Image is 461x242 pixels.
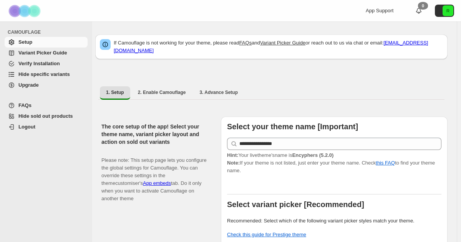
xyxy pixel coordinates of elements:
strong: Encyphers (5.2.0) [292,152,334,158]
span: FAQs [18,102,32,108]
span: Hide specific variants [18,71,70,77]
text: R [446,8,449,13]
span: 2. Enable Camouflage [138,89,186,95]
a: Logout [5,122,88,132]
span: Upgrade [18,82,39,88]
p: Please note: This setup page lets you configure the global settings for Camouflage. You can overr... [101,149,209,202]
a: Variant Picker Guide [260,40,305,46]
span: Logout [18,124,35,130]
b: Select your theme name [Important] [227,122,358,131]
a: Variant Picker Guide [5,48,88,58]
p: If Camouflage is not working for your theme, please read and or reach out to us via chat or email: [114,39,443,54]
h2: The core setup of the app! Select your theme name, variant picker layout and action on sold out v... [101,123,209,146]
a: Hide sold out products [5,111,88,122]
span: Setup [18,39,32,45]
a: Verify Installation [5,58,88,69]
a: this FAQ [376,160,395,166]
span: CAMOUFLAGE [8,29,88,35]
p: Recommended: Select which of the following variant picker styles match your theme. [227,217,441,225]
button: Avatar with initials R [435,5,454,17]
a: Check this guide for Prestige theme [227,232,306,237]
p: If your theme is not listed, just enter your theme name. Check to find your theme name. [227,151,441,175]
span: Hide sold out products [18,113,73,119]
a: Hide specific variants [5,69,88,80]
a: FAQs [5,100,88,111]
span: Avatar with initials R [443,5,453,16]
a: FAQs [239,40,252,46]
a: Upgrade [5,80,88,91]
a: App embeds [143,180,171,186]
span: Your live theme's name is [227,152,333,158]
span: 3. Advance Setup [199,89,238,95]
span: App Support [366,8,393,13]
b: Select variant picker [Recommended] [227,200,364,209]
strong: Note: [227,160,240,166]
strong: Hint: [227,152,239,158]
div: 0 [418,2,428,10]
a: 0 [415,7,423,15]
img: Camouflage [6,0,45,21]
span: Variant Picker Guide [18,50,67,56]
a: Setup [5,37,88,48]
span: Verify Installation [18,61,60,66]
span: 1. Setup [106,89,124,95]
